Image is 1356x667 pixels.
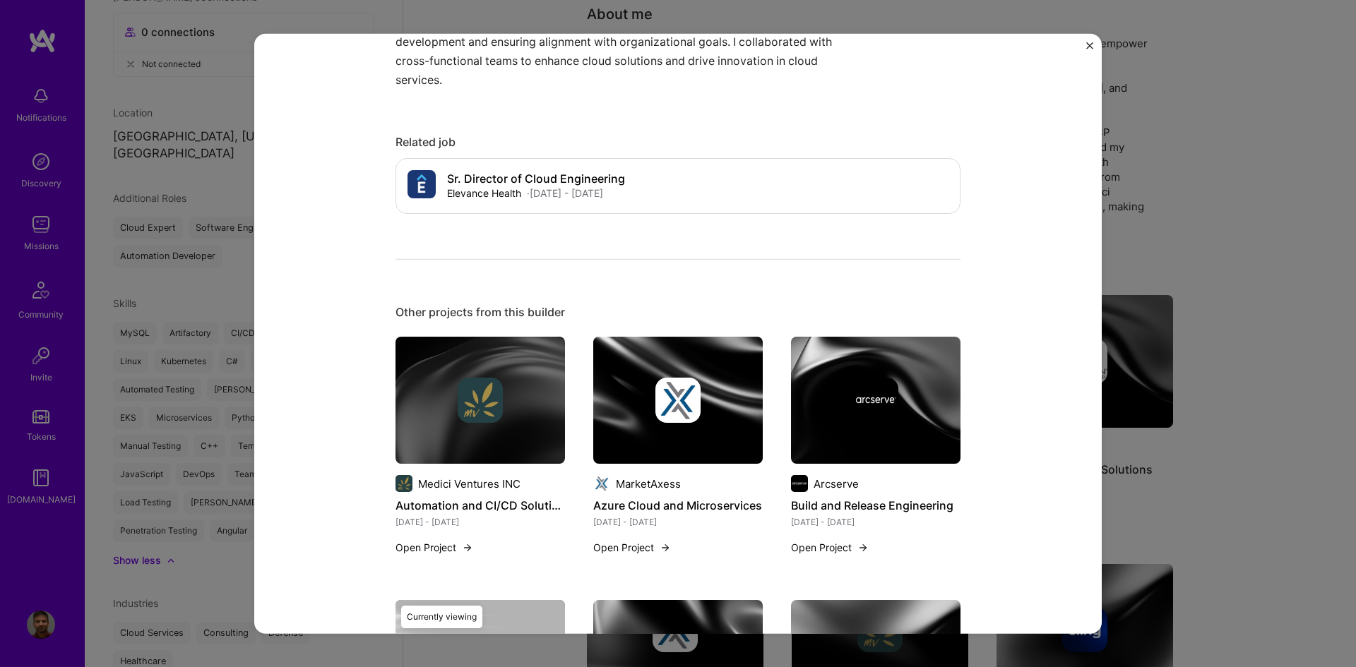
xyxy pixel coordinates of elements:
img: cover [395,337,565,464]
img: Company logo [853,378,898,423]
div: Other projects from this builder [395,305,961,320]
div: · [DATE] - [DATE] [527,186,603,200]
div: Arcserve [814,476,859,491]
div: MarketAxess [616,476,681,491]
button: Close [1086,42,1093,56]
img: cover [593,337,763,464]
button: Open Project [395,540,473,555]
img: Company logo [395,475,412,492]
button: Open Project [593,540,671,555]
div: [DATE] - [DATE] [791,515,961,529]
img: Company logo [791,475,808,492]
div: Related job [395,135,961,150]
button: Open Project [791,540,869,555]
img: arrow-right [660,542,671,553]
img: Company logo [408,170,436,198]
img: Company logo [655,378,701,423]
h4: Azure Cloud and Microservices [593,496,763,515]
h4: Sr. Director of Cloud Engineering [447,172,625,185]
div: [DATE] - [DATE] [395,515,565,529]
img: arrow-right [462,542,473,553]
div: Elevance Health [447,186,521,200]
img: Company logo [593,475,610,492]
img: arrow-right [857,542,869,553]
div: Medici Ventures INC [418,476,521,491]
div: Currently viewing [401,606,482,628]
h4: Build and Release Engineering [791,496,961,515]
img: Company logo [458,378,503,423]
img: cover [791,337,961,464]
h4: Automation and CI/CD Solutions [395,496,565,515]
div: [DATE] - [DATE] [593,515,763,529]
